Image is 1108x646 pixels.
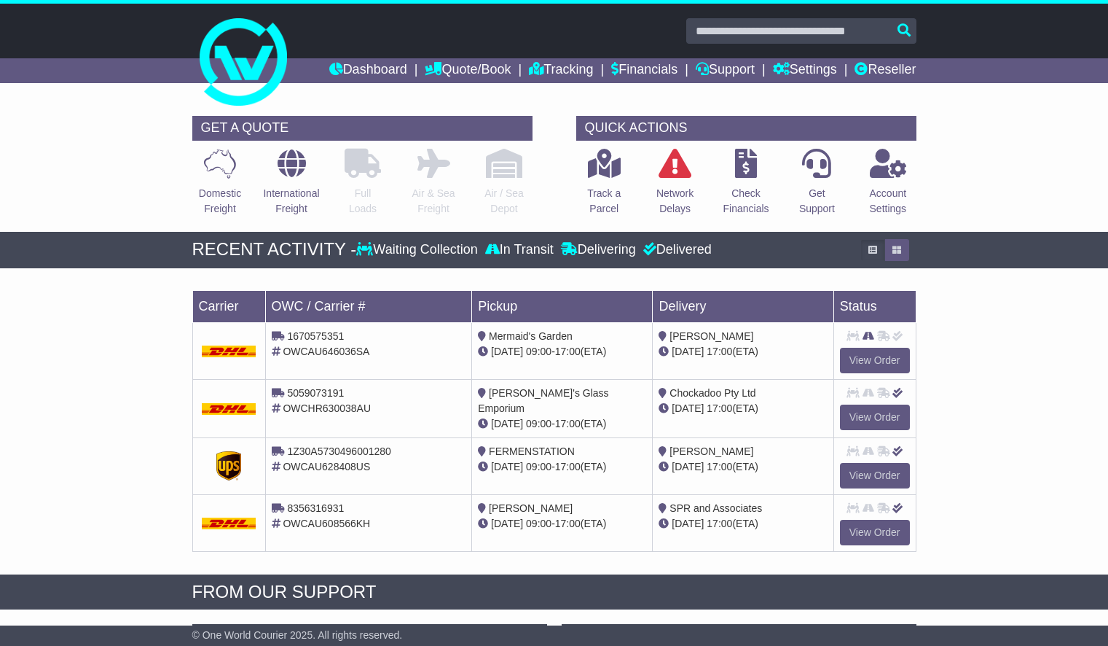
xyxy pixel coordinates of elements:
div: Delivered [640,242,712,258]
span: 17:00 [707,402,732,414]
div: In Transit [482,242,557,258]
a: Track aParcel [586,148,621,225]
img: GetCarrierServiceDarkLogo [216,451,241,480]
a: AccountSettings [869,148,908,225]
div: (ETA) [659,401,827,416]
a: GetSupport [798,148,836,225]
span: Chockadoo Pty Ltd [669,387,755,399]
p: Check Financials [723,186,769,217]
span: [DATE] [672,402,704,414]
p: Network Delays [656,186,694,217]
span: [DATE] [491,461,523,472]
td: Pickup [472,290,653,322]
img: DHL.png [202,518,256,529]
span: OWCHR630038AU [283,402,371,414]
a: Quote/Book [425,58,511,83]
td: OWC / Carrier # [265,290,472,322]
p: International Freight [263,186,319,217]
span: [DATE] [491,418,523,429]
span: 1Z30A5730496001280 [287,445,390,457]
a: Settings [773,58,837,83]
div: (ETA) [659,459,827,475]
span: 09:00 [526,418,551,429]
span: [DATE] [491,518,523,529]
span: [PERSON_NAME] [669,330,753,342]
div: QUICK ACTIONS [576,116,916,141]
div: (ETA) [659,516,827,532]
span: OWCAU608566KH [283,518,370,529]
span: 17:00 [555,346,581,357]
div: (ETA) [659,344,827,359]
span: SPR and Associates [669,502,762,514]
a: Financials [611,58,677,83]
p: Track a Parcel [587,186,621,217]
p: Air / Sea Depot [484,186,524,217]
span: [PERSON_NAME]'s Glass Emporium [478,387,608,414]
span: [PERSON_NAME] [489,502,573,514]
a: View Order [840,520,910,545]
span: [DATE] [672,518,704,529]
span: 09:00 [526,461,551,472]
td: Status [833,290,916,322]
span: 1670575351 [287,330,344,342]
a: Tracking [529,58,593,83]
a: View Order [840,348,910,373]
p: Get Support [799,186,835,217]
span: Mermaid's Garden [489,330,573,342]
td: Carrier [192,290,265,322]
div: RECENT ACTIVITY - [192,239,357,260]
span: 17:00 [555,518,581,529]
div: Delivering [557,242,640,258]
div: - (ETA) [478,516,646,532]
a: NetworkDelays [656,148,694,225]
div: - (ETA) [478,416,646,432]
img: DHL.png [202,346,256,357]
a: CheckFinancials [723,148,770,225]
div: FROM OUR SUPPORT [192,582,916,603]
a: InternationalFreight [262,148,320,225]
span: 8356316931 [287,502,344,514]
span: 17:00 [555,418,581,429]
a: View Order [840,405,910,430]
span: [DATE] [672,346,704,357]
span: OWCAU628408US [283,461,370,472]
p: Domestic Freight [199,186,241,217]
span: 09:00 [526,346,551,357]
p: Air & Sea Freight [412,186,455,217]
a: Reseller [854,58,916,83]
p: Account Settings [870,186,907,217]
span: [DATE] [491,346,523,357]
a: Dashboard [329,58,407,83]
img: DHL.png [202,403,256,415]
div: GET A QUOTE [192,116,533,141]
div: Waiting Collection [356,242,481,258]
span: 17:00 [555,461,581,472]
span: 17:00 [707,346,732,357]
span: 17:00 [707,518,732,529]
div: - (ETA) [478,459,646,475]
span: OWCAU646036SA [283,346,369,357]
td: Delivery [653,290,833,322]
a: View Order [840,463,910,489]
span: 17:00 [707,461,732,472]
span: 5059073191 [287,387,344,399]
p: Full Loads [345,186,381,217]
span: [DATE] [672,461,704,472]
span: [PERSON_NAME] [669,445,753,457]
div: - (ETA) [478,344,646,359]
span: FERMENSTATION [489,445,575,457]
a: DomesticFreight [198,148,242,225]
span: 09:00 [526,518,551,529]
span: © One World Courier 2025. All rights reserved. [192,629,403,641]
a: Support [696,58,755,83]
